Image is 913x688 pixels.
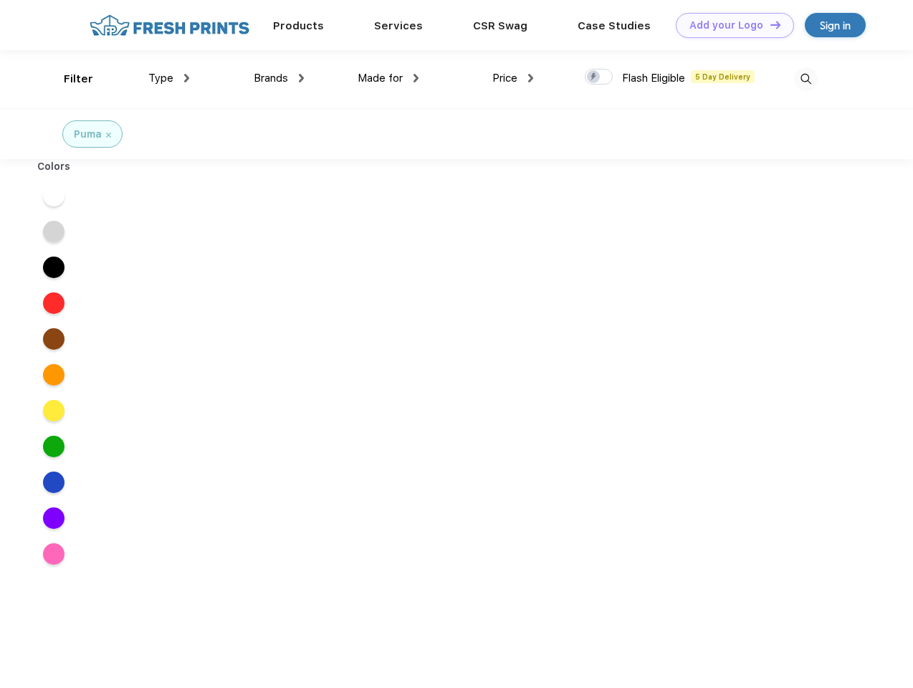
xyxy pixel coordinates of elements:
[622,72,685,85] span: Flash Eligible
[414,74,419,82] img: dropdown.png
[794,67,818,91] img: desktop_search.svg
[492,72,517,85] span: Price
[473,19,527,32] a: CSR Swag
[148,72,173,85] span: Type
[64,71,93,87] div: Filter
[184,74,189,82] img: dropdown.png
[770,21,780,29] img: DT
[805,13,866,37] a: Sign in
[27,159,82,174] div: Colors
[358,72,403,85] span: Made for
[106,133,111,138] img: filter_cancel.svg
[528,74,533,82] img: dropdown.png
[374,19,423,32] a: Services
[273,19,324,32] a: Products
[74,127,102,142] div: Puma
[689,19,763,32] div: Add your Logo
[85,13,254,38] img: fo%20logo%202.webp
[254,72,288,85] span: Brands
[820,17,851,34] div: Sign in
[299,74,304,82] img: dropdown.png
[691,70,755,83] span: 5 Day Delivery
